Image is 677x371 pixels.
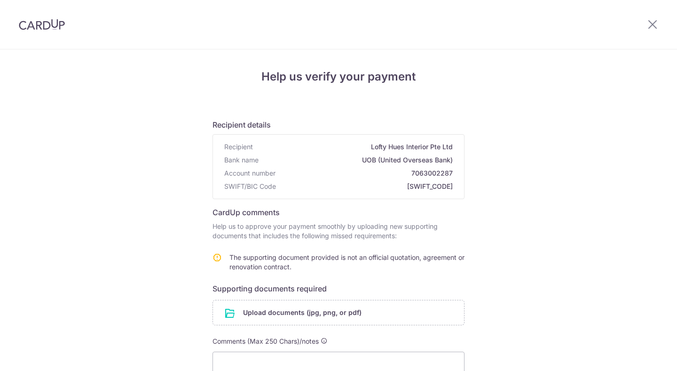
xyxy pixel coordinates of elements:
span: Lofty Hues Interior Pte Ltd [257,142,453,152]
span: Account number [224,169,276,178]
iframe: Opens a widget where you can find more information [616,343,668,366]
img: CardUp [19,19,65,30]
div: Upload documents (jpg, png, or pdf) [213,300,464,325]
span: Comments (Max 250 Chars)/notes [213,337,319,345]
span: The supporting document provided is not an official quotation, agreement or renovation contract. [229,253,464,271]
span: 7063002287 [279,169,453,178]
span: [SWIFT_CODE] [280,182,453,191]
h6: Supporting documents required [213,283,464,294]
span: Recipient [224,142,253,152]
p: Help us to approve your payment smoothly by uploading new supporting documents that includes the ... [213,222,464,241]
span: UOB (United Overseas Bank) [262,155,453,165]
h4: Help us verify your payment [213,68,464,85]
h6: Recipient details [213,119,464,130]
h6: CardUp comments [213,207,464,218]
span: SWIFT/BIC Code [224,182,276,191]
span: Bank name [224,155,259,165]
